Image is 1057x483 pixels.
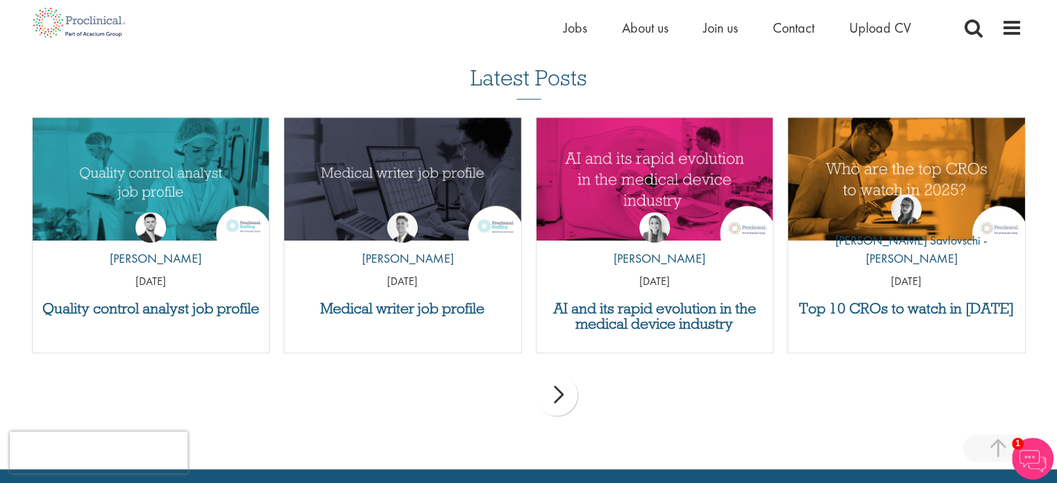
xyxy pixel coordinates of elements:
a: Upload CV [849,19,911,37]
img: Joshua Godden [136,212,166,243]
a: Theodora Savlovschi - Wicks [PERSON_NAME] Savlovschi - [PERSON_NAME] [788,194,1025,274]
p: [PERSON_NAME] [352,249,454,268]
img: AI and Its Impact on the Medical Device Industry | Proclinical [536,117,773,240]
div: next [536,374,577,416]
span: 1 [1012,438,1024,450]
a: Quality control analyst job profile [40,301,263,316]
img: quality control analyst job profile [33,117,270,240]
img: Hannah Burke [639,212,670,243]
a: Link to a post [284,117,521,240]
h3: Latest Posts [470,66,587,99]
p: [PERSON_NAME] [603,249,705,268]
a: AI and its rapid evolution in the medical device industry [543,301,767,331]
a: Hannah Burke [PERSON_NAME] [603,212,705,275]
img: Top 10 CROs 2025 | Proclinical [788,117,1025,240]
img: George Watson [387,212,418,243]
p: [DATE] [33,274,270,290]
img: Chatbot [1012,438,1054,480]
a: Top 10 CROs to watch in [DATE] [795,301,1018,316]
p: [PERSON_NAME] [99,249,202,268]
a: About us [622,19,669,37]
p: [PERSON_NAME] Savlovschi - [PERSON_NAME] [788,231,1025,267]
a: George Watson [PERSON_NAME] [352,212,454,275]
a: Link to a post [33,117,270,240]
a: Join us [703,19,738,37]
a: Link to a post [788,117,1025,240]
iframe: reCAPTCHA [10,432,188,473]
img: Medical writer job profile [284,117,521,240]
a: Joshua Godden [PERSON_NAME] [99,212,202,275]
a: Link to a post [536,117,773,240]
a: Jobs [564,19,587,37]
img: Theodora Savlovschi - Wicks [891,194,921,224]
p: [DATE] [536,274,773,290]
p: [DATE] [284,274,521,290]
a: Contact [773,19,814,37]
p: [DATE] [788,274,1025,290]
a: Medical writer job profile [291,301,514,316]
